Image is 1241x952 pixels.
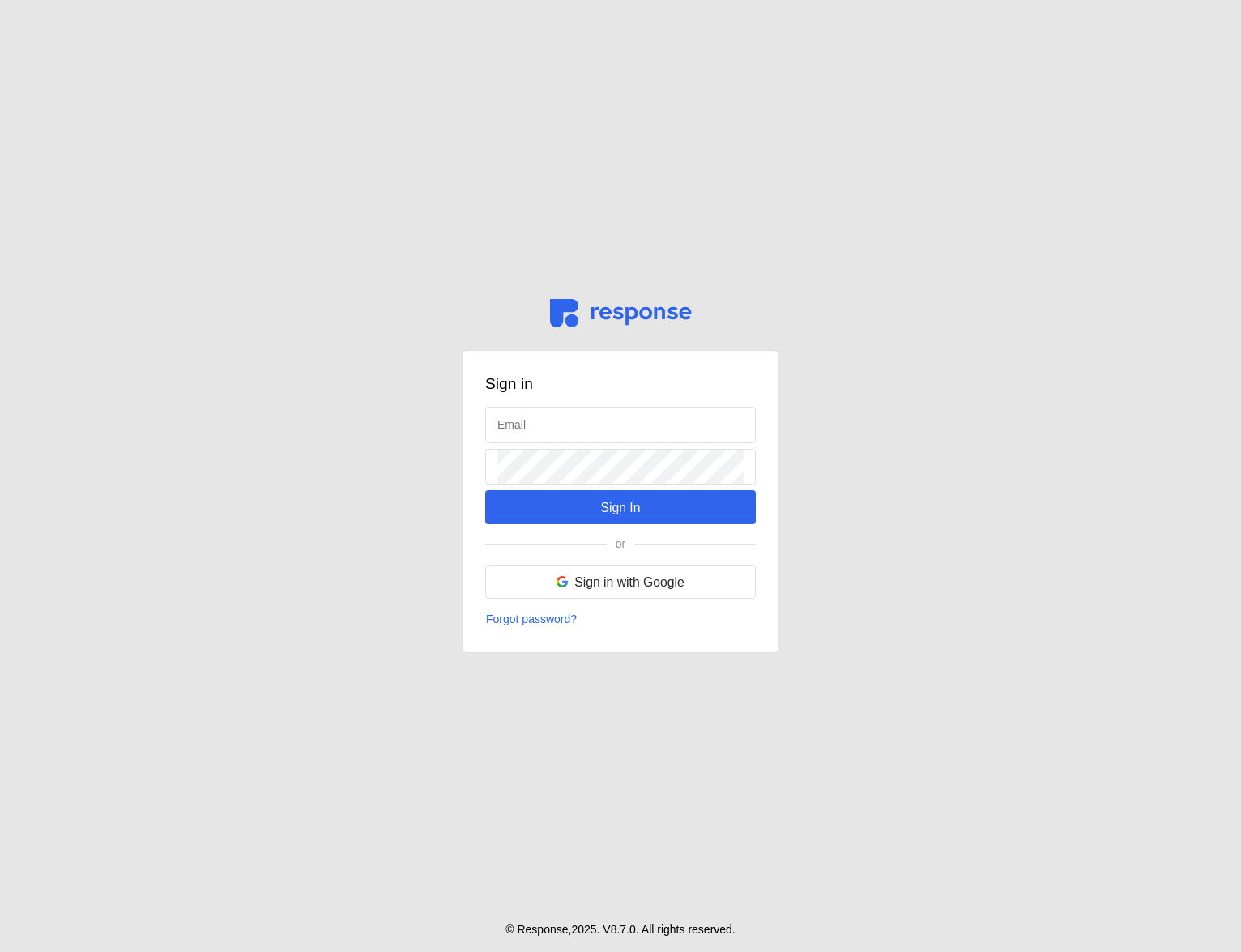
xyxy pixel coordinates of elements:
button: Forgot password? [485,610,578,630]
p: Forgot password? [486,611,577,629]
p: © Response, 2025 . V 8.7.0 . All rights reserved. [505,921,736,939]
input: Email [497,408,744,442]
img: svg%3e [557,576,568,587]
button: Sign In [485,490,756,524]
p: Sign In [600,497,640,518]
button: Sign in with Google [485,565,756,599]
p: or [616,536,625,553]
h3: Sign in [485,374,756,395]
p: Sign in with Google [574,572,684,592]
img: svg%3e [550,299,692,327]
